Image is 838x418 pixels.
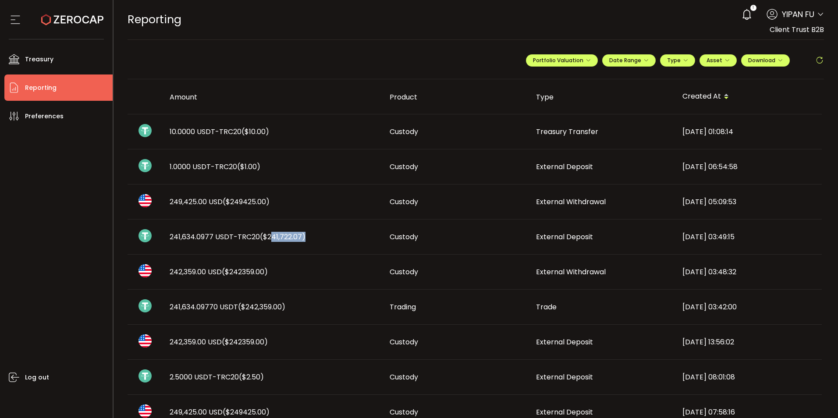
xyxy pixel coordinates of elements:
span: Treasury [25,53,53,66]
button: Download [741,54,790,67]
img: usd_portfolio.svg [138,194,152,207]
button: Portfolio Valuation [526,54,598,67]
span: ($249425.00) [223,197,270,207]
span: Portfolio Valuation [533,57,591,64]
div: Type [529,92,675,102]
img: usdt_portfolio.svg [138,299,152,312]
span: External Deposit [536,232,593,242]
span: Download [748,57,783,64]
span: External Deposit [536,372,593,382]
div: Amount [163,92,383,102]
span: External Withdrawal [536,267,606,277]
span: Type [667,57,688,64]
span: Custody [390,162,418,172]
span: External Deposit [536,407,593,417]
span: 10.0000 USDT-TRC20 [170,127,269,137]
span: Treasury Transfer [536,127,598,137]
span: Log out [25,371,49,384]
span: Client Trust B2B [770,25,824,35]
span: ($242,359.00) [238,302,285,312]
button: Type [660,54,695,67]
span: ($10.00) [241,127,269,137]
div: Created At [675,89,822,104]
span: External Withdrawal [536,197,606,207]
img: usdt_portfolio.svg [138,124,152,137]
span: 242,359.00 USD [170,337,268,347]
div: Product [383,92,529,102]
span: 242,359.00 USD [170,267,268,277]
span: External Deposit [536,162,593,172]
img: usd_portfolio.svg [138,264,152,277]
span: 1.0000 USDT-TRC20 [170,162,260,172]
div: [DATE] 03:48:32 [675,267,822,277]
img: usdt_portfolio.svg [138,369,152,383]
span: Custody [390,232,418,242]
span: Custody [390,372,418,382]
div: [DATE] 03:49:15 [675,232,822,242]
div: [DATE] 06:54:58 [675,162,822,172]
span: 249,425.00 USD [170,407,270,417]
span: Date Range [609,57,649,64]
span: Custody [390,407,418,417]
span: ($242359.00) [222,337,268,347]
span: External Deposit [536,337,593,347]
div: [DATE] 01:08:14 [675,127,822,137]
span: Custody [390,197,418,207]
div: [DATE] 07:58:16 [675,407,822,417]
span: Trading [390,302,416,312]
img: usdt_portfolio.svg [138,229,152,242]
span: Custody [390,127,418,137]
span: ($2.50) [239,372,264,382]
img: usd_portfolio.svg [138,334,152,347]
span: ($1.00) [237,162,260,172]
span: 241,634.09770 USDT [170,302,285,312]
span: ($242359.00) [222,267,268,277]
span: Trade [536,302,557,312]
div: [DATE] 13:56:02 [675,337,822,347]
img: usdt_portfolio.svg [138,159,152,172]
div: [DATE] 05:09:53 [675,197,822,207]
span: 241,634.0977 USDT-TRC20 [170,232,305,242]
span: Reporting [128,12,181,27]
div: [DATE] 03:42:00 [675,302,822,312]
span: Custody [390,337,418,347]
span: 249,425.00 USD [170,197,270,207]
iframe: Chat Widget [736,323,838,418]
img: usd_portfolio.svg [138,404,152,418]
span: Preferences [25,110,64,123]
span: 2.5000 USDT-TRC20 [170,372,264,382]
span: ($241,722.07) [260,232,305,242]
button: Asset [700,54,737,67]
div: [DATE] 08:01:08 [675,372,822,382]
span: Asset [707,57,722,64]
span: YIPAN FU [782,8,814,20]
span: Custody [390,267,418,277]
span: Reporting [25,81,57,94]
span: 1 [753,5,754,11]
span: ($249425.00) [223,407,270,417]
button: Date Range [602,54,656,67]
